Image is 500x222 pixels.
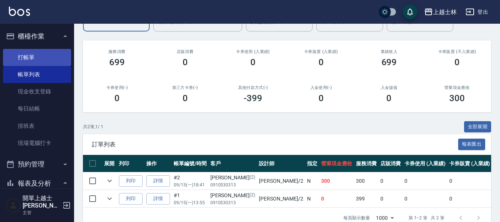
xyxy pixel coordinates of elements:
[3,83,71,100] a: 現金收支登錄
[228,85,278,90] h2: 其他付款方式(-)
[447,155,492,172] th: 卡券販賣 (入業績)
[319,93,324,103] h3: 0
[104,175,115,186] button: expand row
[305,190,319,208] td: N
[209,155,257,172] th: 客戶
[364,85,414,90] h2: 入金儲值
[250,57,256,67] h3: 0
[210,174,255,182] div: [PERSON_NAME]
[172,155,209,172] th: 帳單編號/時間
[454,57,460,67] h3: 0
[3,155,71,174] button: 預約管理
[386,93,391,103] h3: 0
[421,4,460,20] button: 上越士林
[210,192,255,199] div: [PERSON_NAME]
[319,190,354,208] td: 0
[23,195,60,209] h5: 開單上越士[PERSON_NAME]
[403,190,447,208] td: 0
[296,49,346,54] h2: 卡券販賣 (入業績)
[447,190,492,208] td: 0
[9,7,30,16] img: Logo
[146,193,170,205] a: 詳情
[354,155,379,172] th: 服務消費
[172,172,209,190] td: #2
[228,49,278,54] h2: 卡券使用 (入業績)
[250,174,255,182] p: (2)
[464,121,491,133] button: 全部展開
[433,7,457,17] div: 上越士林
[23,209,60,216] p: 主管
[432,85,482,90] h2: 營業現金應收
[92,85,142,90] h2: 卡券使用(-)
[403,4,417,19] button: save
[3,117,71,135] a: 排班表
[364,49,414,54] h2: 業績收入
[92,141,458,148] span: 訂單列表
[257,155,305,172] th: 設計師
[379,172,403,190] td: 0
[354,172,379,190] td: 300
[210,182,255,188] p: 0910530313
[458,139,486,150] button: 報表匯出
[379,190,403,208] td: 0
[119,175,143,187] button: 列印
[183,57,188,67] h3: 0
[109,57,125,67] h3: 699
[3,66,71,83] a: 帳單列表
[381,57,397,67] h3: 699
[3,49,71,66] a: 打帳單
[183,93,188,103] h3: 0
[319,155,354,172] th: 營業現金應收
[257,190,305,208] td: [PERSON_NAME] /2
[409,215,444,221] p: 第 1–2 筆 共 2 筆
[244,93,262,103] h3: -399
[83,123,103,130] p: 共 2 筆, 1 / 1
[305,172,319,190] td: N
[319,57,324,67] h3: 0
[174,182,207,188] p: 09/15 (一) 18:41
[449,93,465,103] h3: 300
[102,155,117,172] th: 展開
[257,172,305,190] td: [PERSON_NAME] /2
[210,199,255,206] p: 0910530313
[3,100,71,117] a: 每日結帳
[343,215,370,221] p: 每頁顯示數量
[354,190,379,208] td: 399
[250,192,255,199] p: (2)
[117,155,144,172] th: 列印
[3,27,71,46] button: 櫃檯作業
[114,93,120,103] h3: 0
[319,172,354,190] td: 300
[160,49,210,54] h2: 店販消費
[432,49,482,54] h2: 卡券販賣 (不入業績)
[104,193,115,204] button: expand row
[172,190,209,208] td: #1
[144,155,172,172] th: 操作
[6,198,21,213] img: Person
[296,85,346,90] h2: 入金使用(-)
[3,135,71,152] a: 現場電腦打卡
[379,155,403,172] th: 店販消費
[3,174,71,193] button: 報表及分析
[403,155,447,172] th: 卡券使用 (入業績)
[403,172,447,190] td: 0
[463,5,491,19] button: 登出
[174,199,207,206] p: 09/15 (一) 13:55
[160,85,210,90] h2: 第三方卡券(-)
[458,140,486,148] a: 報表匯出
[92,49,142,54] h3: 服務消費
[447,172,492,190] td: 0
[146,175,170,187] a: 詳情
[119,193,143,205] button: 列印
[305,155,319,172] th: 指定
